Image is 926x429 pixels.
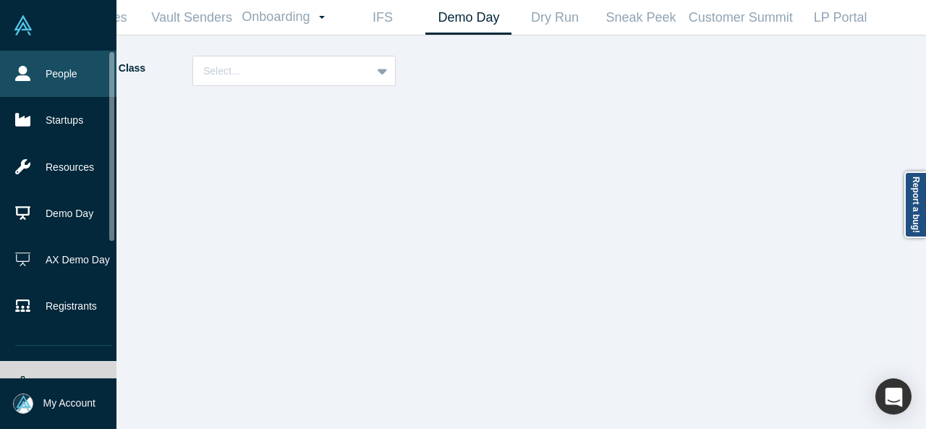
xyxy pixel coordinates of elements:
[425,1,511,35] a: Demo Day
[147,1,237,35] a: Vault Senders
[13,394,33,414] img: Mia Scott's Account
[339,1,425,35] a: IFS
[904,171,926,238] a: Report a bug!
[684,1,797,35] a: Customer Summit
[598,1,684,35] a: Sneak Peek
[237,1,339,34] a: Onboarding
[43,396,95,411] span: My Account
[511,1,598,35] a: Dry Run
[13,394,95,414] button: My Account
[13,15,33,35] img: Alchemist Vault Logo
[71,56,192,81] label: Demoing Class
[797,1,883,35] a: LP Portal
